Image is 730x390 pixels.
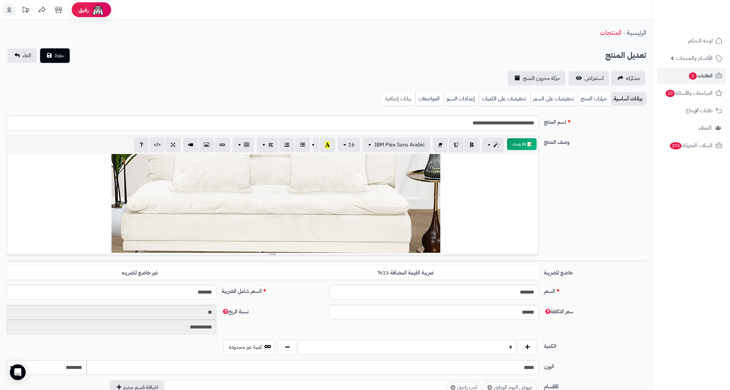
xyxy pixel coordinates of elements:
span: × [487,385,492,390]
a: حركة مخزون المنتج [508,71,566,86]
label: السعر [541,285,649,295]
a: مشاركه [611,71,645,86]
a: لوحة التحكم [657,33,726,49]
a: السلات المتروكة374 [657,138,726,153]
a: طلبات الإرجاع [657,103,726,118]
span: استعراض [585,74,604,82]
span: الطلبات [688,71,713,80]
a: إعدادات السيو [444,92,479,105]
span: 16 [348,141,355,149]
a: بيانات أساسية [611,92,646,105]
span: نسبة الربح [222,308,249,316]
div: Open Intercom Messenger [10,364,26,380]
label: خاضع للضريبة [541,266,649,277]
span: × [450,385,455,390]
a: بيانات إضافية [382,92,415,105]
a: الغاء [8,48,36,63]
label: غير خاضع للضريبه [7,266,273,280]
button: IBM Plex Sans Arabic [363,138,430,152]
span: رفيق [78,6,89,14]
button: حفظ [40,48,70,63]
button: 16 [338,138,360,152]
span: حفظ [55,52,64,60]
span: لوحة التحكم [688,36,713,45]
a: المواصفات [415,92,444,105]
button: 📝 AI وصف [507,138,537,150]
label: ضريبة القيمة المضافة 15% [273,266,539,280]
span: 374 [670,142,682,149]
label: السعر شامل الضريبة [219,285,327,295]
span: العملاء [699,123,712,133]
span: السلات المتروكة [669,141,713,150]
a: العملاء [657,120,726,136]
a: الطلبات2 [657,68,726,84]
span: مشاركه [626,74,640,82]
a: تخفيضات على السعر [530,92,578,105]
label: وصف المنتج [541,136,649,146]
span: سعر التكلفة [544,308,573,316]
a: خيارات المنتج [578,92,611,105]
span: الغاء [23,52,31,60]
span: IBM Plex Sans Arabic [375,141,425,149]
span: المراجعات والأسئلة [665,89,713,98]
span: 2 [689,72,697,80]
img: ai-face.png [91,3,105,16]
span: حركة مخزون المنتج [523,74,560,82]
a: المنتجات [600,28,621,38]
span: الأقسام والمنتجات [676,54,713,63]
a: الرئيسية [627,28,646,38]
h2: تعديل المنتج [605,49,646,62]
label: الوزن [541,360,649,371]
span: 10 [666,90,675,97]
a: المراجعات والأسئلة10 [657,85,726,101]
a: تحديثات المنصة [17,3,34,18]
label: الكمية [541,340,649,350]
a: استعراض [569,71,609,86]
a: تخفيضات على الكميات [479,92,530,105]
img: logo-2.png [685,17,724,31]
span: طلبات الإرجاع [686,106,713,115]
label: اسم المنتج [541,116,649,126]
